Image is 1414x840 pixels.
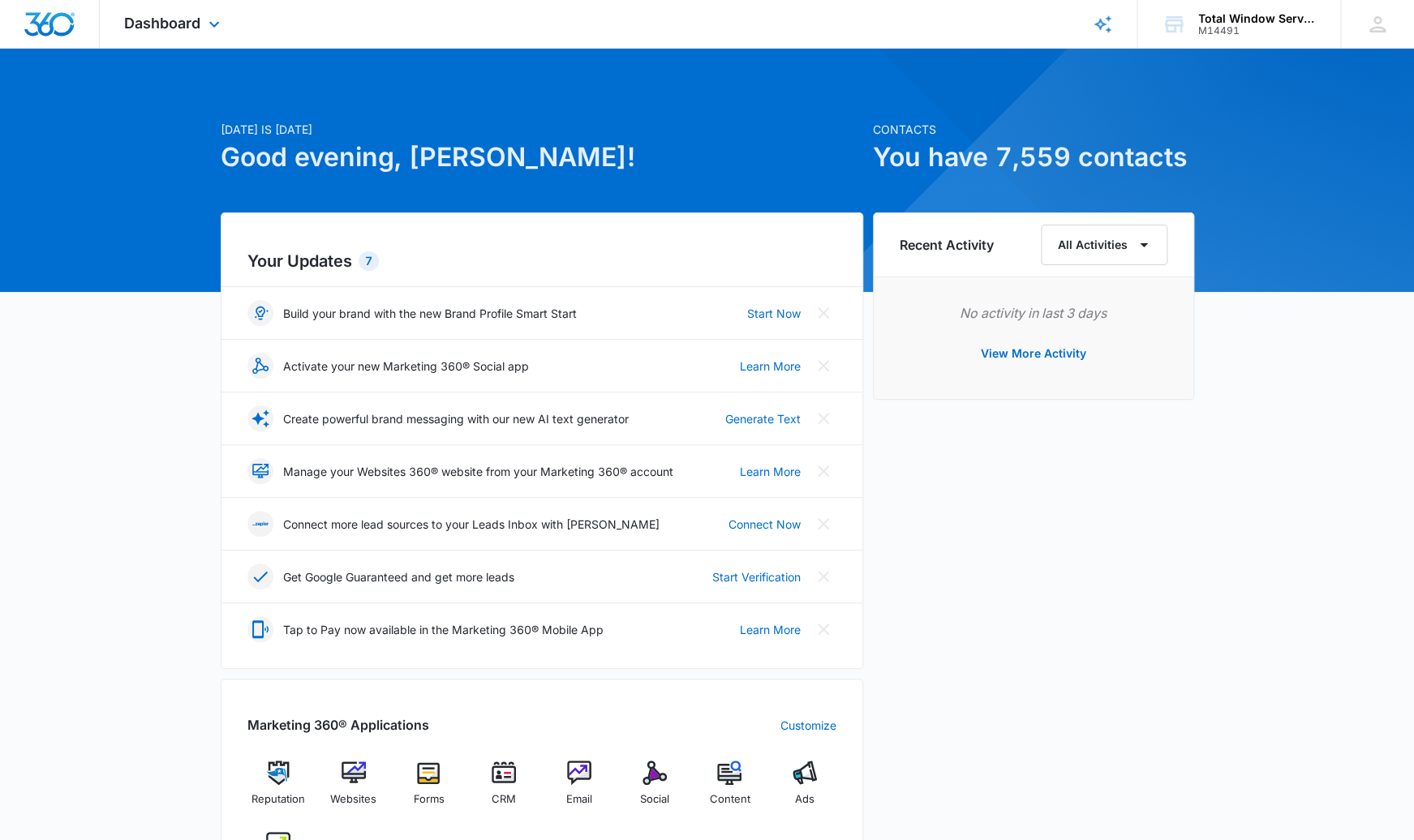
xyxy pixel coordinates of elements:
[283,358,529,375] p: Activate your new Marketing 360® Social app
[247,761,310,819] a: Reputation
[774,761,836,819] a: Ads
[780,717,836,734] a: Customize
[247,715,429,735] h2: Marketing 360® Applications
[873,138,1194,177] h1: You have 7,559 contacts
[740,621,801,638] a: Learn More
[566,791,592,808] span: Email
[810,300,836,326] button: Close
[900,303,1167,323] p: No activity in last 3 days
[810,353,836,379] button: Close
[247,249,836,273] h2: Your Updates
[728,516,801,533] a: Connect Now
[283,463,673,480] p: Manage your Websites 360® website from your Marketing 360® account
[810,458,836,484] button: Close
[221,138,863,177] h1: Good evening, [PERSON_NAME]!
[359,251,379,271] div: 7
[709,791,750,808] span: Content
[473,761,535,819] a: CRM
[283,621,604,638] p: Tap to Pay now available in the Marketing 360® Mobile App
[623,761,686,819] a: Social
[221,121,863,138] p: [DATE] is [DATE]
[795,791,814,808] span: Ads
[640,791,669,808] span: Social
[283,305,577,322] p: Build your brand with the new Brand Profile Smart Start
[124,15,200,32] span: Dashboard
[283,516,660,533] p: Connect more lead sources to your Leads Inbox with [PERSON_NAME]
[1198,25,1317,36] div: account id
[810,511,836,537] button: Close
[330,791,376,808] span: Websites
[810,405,836,431] button: Close
[725,410,801,427] a: Generate Text
[965,334,1102,373] button: View More Activity
[283,568,514,585] p: Get Google Guaranteed and get more leads
[810,564,836,589] button: Close
[413,791,444,808] span: Forms
[747,305,801,322] a: Start Now
[1198,12,1317,25] div: account name
[1041,225,1167,265] button: All Activities
[873,121,1194,138] p: Contacts
[492,791,516,808] span: CRM
[698,761,761,819] a: Content
[548,761,611,819] a: Email
[810,616,836,642] button: Close
[900,235,994,255] h6: Recent Activity
[398,761,460,819] a: Forms
[740,463,801,480] a: Learn More
[251,791,305,808] span: Reputation
[740,358,801,375] a: Learn More
[712,568,801,585] a: Start Verification
[322,761,385,819] a: Websites
[283,410,629,427] p: Create powerful brand messaging with our new AI text generator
